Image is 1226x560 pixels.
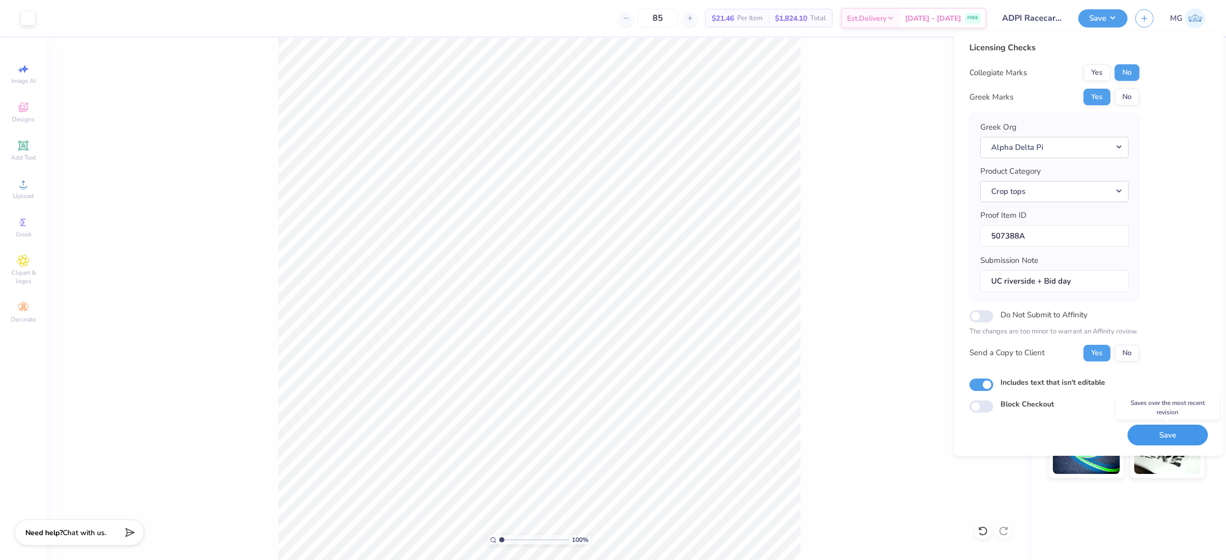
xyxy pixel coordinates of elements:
input: – – [638,9,678,27]
span: Upload [13,192,34,200]
label: Product Category [980,165,1041,177]
span: $21.46 [712,13,734,24]
span: MG [1170,12,1182,24]
label: Block Checkout [1000,399,1054,410]
span: FREE [967,15,978,22]
button: Alpha Delta Pi [980,137,1129,158]
label: Proof Item ID [980,209,1026,221]
span: $1,824.10 [775,13,807,24]
span: Greek [16,230,32,239]
span: Est. Delivery [847,13,886,24]
button: Save [1128,425,1208,446]
span: [DATE] - [DATE] [905,13,961,24]
button: Yes [1083,89,1110,105]
span: Designs [12,115,35,123]
button: No [1115,89,1139,105]
button: No [1115,64,1139,81]
strong: Need help? [25,528,63,538]
span: Chat with us. [63,528,106,538]
span: Per Item [737,13,763,24]
span: 100 % [572,535,588,544]
label: Do Not Submit to Affinity [1000,308,1088,321]
span: Decorate [11,315,36,324]
button: Yes [1083,345,1110,361]
button: No [1115,345,1139,361]
img: Mary Grace [1185,8,1205,29]
a: MG [1170,8,1205,29]
span: Clipart & logos [5,269,41,285]
label: Includes text that isn't editable [1000,377,1105,388]
p: The changes are too minor to warrant an Affinity review. [969,327,1139,337]
input: Add a note for Affinity [980,270,1129,292]
div: Licensing Checks [969,41,1139,54]
div: Collegiate Marks [969,67,1027,79]
span: Image AI [11,77,36,85]
button: Crop tops [980,181,1129,202]
button: Save [1078,9,1128,27]
div: Saves over the most recent revision [1116,396,1219,419]
div: Send a Copy to Client [969,347,1045,359]
span: Total [810,13,826,24]
input: Untitled Design [994,8,1070,29]
label: Submission Note [980,255,1038,267]
button: Yes [1083,64,1110,81]
label: Greek Org [980,121,1017,133]
span: Add Text [11,153,36,162]
div: Greek Marks [969,91,1013,103]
